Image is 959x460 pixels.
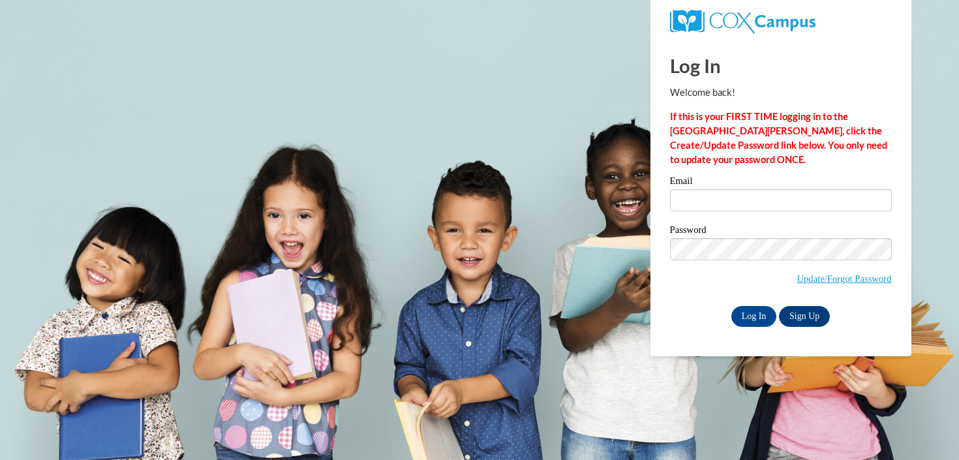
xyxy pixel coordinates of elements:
img: COX Campus [670,10,815,33]
p: Welcome back! [670,85,892,100]
label: Email [670,176,892,189]
strong: If this is your FIRST TIME logging in to the [GEOGRAPHIC_DATA][PERSON_NAME], click the Create/Upd... [670,111,887,165]
a: Update/Forgot Password [797,273,891,284]
a: COX Campus [670,15,815,26]
h1: Log In [670,52,892,79]
input: Log In [731,306,777,327]
a: Sign Up [779,306,830,327]
label: Password [670,225,892,238]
